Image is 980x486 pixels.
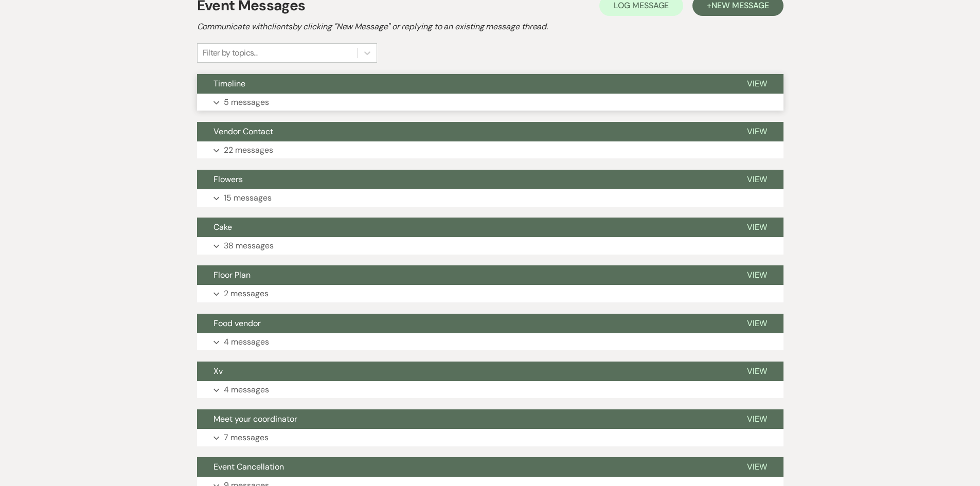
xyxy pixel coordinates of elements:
div: Filter by topics... [203,47,258,59]
button: 4 messages [197,381,783,399]
span: View [747,318,767,329]
p: 15 messages [224,191,272,205]
span: Flowers [213,174,243,185]
button: View [730,74,783,94]
button: 22 messages [197,141,783,159]
button: Flowers [197,170,730,189]
p: 22 messages [224,143,273,157]
button: Xv [197,362,730,381]
button: 4 messages [197,333,783,351]
span: Vendor Contact [213,126,273,137]
span: View [747,174,767,185]
button: Floor Plan [197,265,730,285]
span: View [747,366,767,376]
span: Food vendor [213,318,261,329]
h2: Communicate with clients by clicking "New Message" or replying to an existing message thread. [197,21,783,33]
button: Event Cancellation [197,457,730,477]
button: View [730,457,783,477]
span: Xv [213,366,223,376]
button: View [730,122,783,141]
button: 15 messages [197,189,783,207]
button: View [730,409,783,429]
span: View [747,78,767,89]
button: 5 messages [197,94,783,111]
button: 2 messages [197,285,783,302]
button: View [730,170,783,189]
p: 4 messages [224,335,269,349]
span: Timeline [213,78,245,89]
p: 7 messages [224,431,269,444]
button: Vendor Contact [197,122,730,141]
span: View [747,269,767,280]
button: View [730,314,783,333]
span: View [747,461,767,472]
button: 38 messages [197,237,783,255]
span: Cake [213,222,232,232]
span: Floor Plan [213,269,251,280]
span: Event Cancellation [213,461,284,472]
p: 4 messages [224,383,269,397]
p: 38 messages [224,239,274,253]
p: 5 messages [224,96,269,109]
button: Timeline [197,74,730,94]
button: Cake [197,218,730,237]
span: View [747,222,767,232]
button: View [730,362,783,381]
button: View [730,265,783,285]
span: Meet your coordinator [213,413,297,424]
button: Food vendor [197,314,730,333]
button: 7 messages [197,429,783,446]
span: View [747,126,767,137]
button: View [730,218,783,237]
p: 2 messages [224,287,269,300]
button: Meet your coordinator [197,409,730,429]
span: View [747,413,767,424]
